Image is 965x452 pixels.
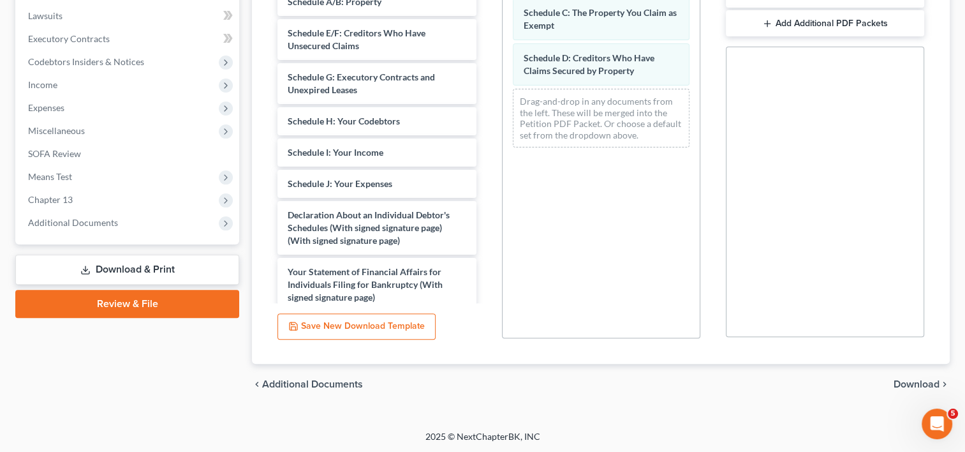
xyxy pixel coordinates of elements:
[252,379,262,389] i: chevron_left
[28,125,85,136] span: Miscellaneous
[262,379,363,389] span: Additional Documents
[939,379,950,389] i: chevron_right
[18,27,239,50] a: Executory Contracts
[288,72,435,95] span: Schedule G: Executory Contracts and Unexpired Leases
[288,266,443,303] span: Your Statement of Financial Affairs for Individuals Filing for Bankruptcy (With signed signature ...
[288,209,450,246] span: Declaration About an Individual Debtor's Schedules (With signed signature page) (With signed sign...
[28,102,64,113] span: Expenses
[288,147,383,158] span: Schedule I: Your Income
[277,313,436,340] button: Save New Download Template
[948,409,958,419] span: 5
[28,148,81,159] span: SOFA Review
[28,56,144,67] span: Codebtors Insiders & Notices
[28,33,110,44] span: Executory Contracts
[18,4,239,27] a: Lawsuits
[15,290,239,318] a: Review & File
[28,79,57,90] span: Income
[288,27,425,51] span: Schedule E/F: Creditors Who Have Unsecured Claims
[288,116,400,126] span: Schedule H: Your Codebtors
[28,10,63,21] span: Lawsuits
[894,379,939,389] span: Download
[524,7,677,31] span: Schedule C: The Property You Claim as Exempt
[28,171,72,182] span: Means Test
[28,194,73,205] span: Chapter 13
[894,379,950,389] button: Download chevron_right
[922,409,952,439] iframe: Intercom live chat
[513,89,689,147] div: Drag-and-drop in any documents from the left. These will be merged into the Petition PDF Packet. ...
[288,178,392,189] span: Schedule J: Your Expenses
[28,217,118,228] span: Additional Documents
[15,255,239,285] a: Download & Print
[252,379,363,389] a: chevron_left Additional Documents
[726,10,924,37] button: Add Additional PDF Packets
[18,142,239,165] a: SOFA Review
[524,52,654,76] span: Schedule D: Creditors Who Have Claims Secured by Property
